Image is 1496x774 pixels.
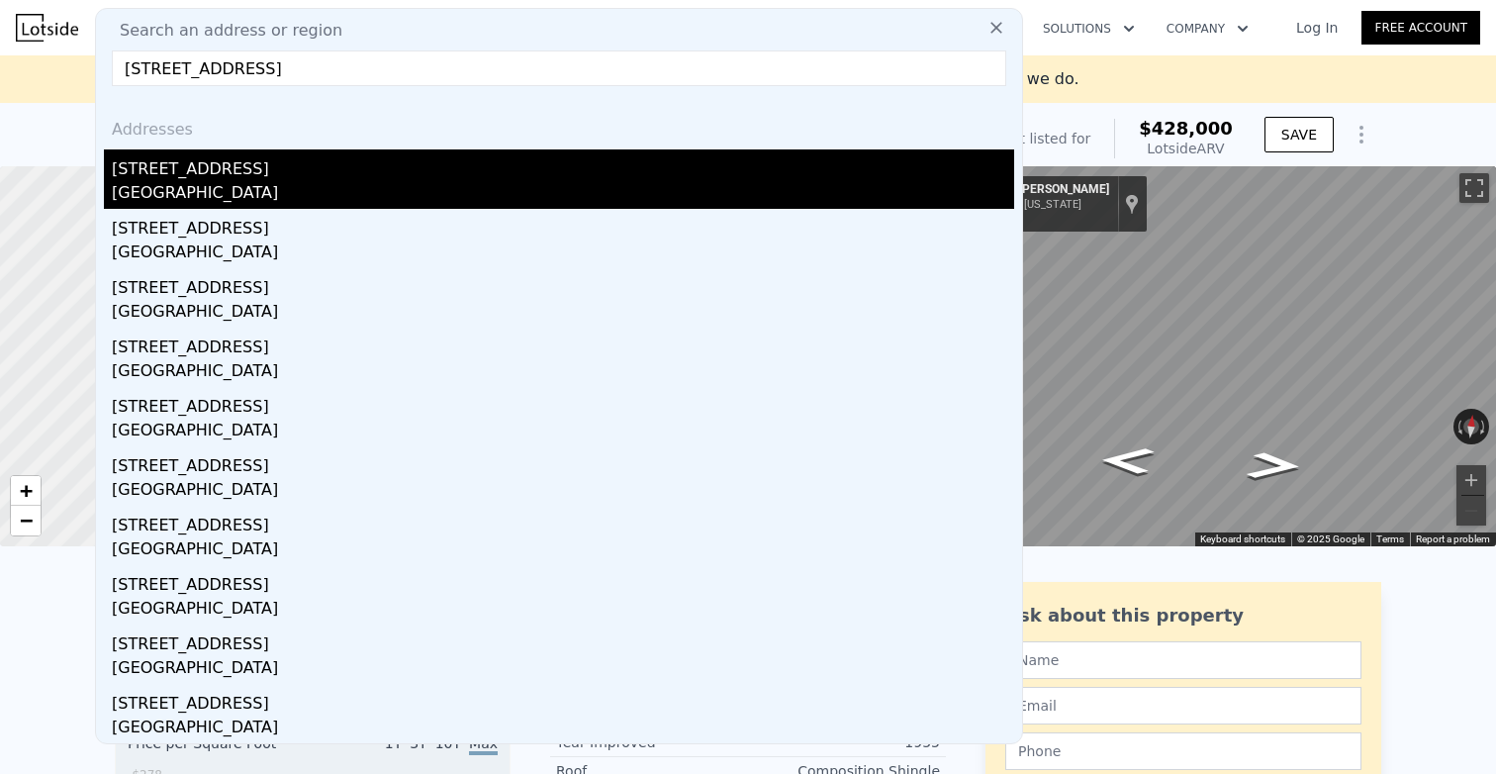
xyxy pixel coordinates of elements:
span: © 2025 Google [1297,533,1364,544]
div: [GEOGRAPHIC_DATA] [112,419,1014,446]
div: [STREET_ADDRESS] [112,149,1014,181]
input: Enter an address, city, region, neighborhood or zip code [112,50,1006,86]
input: Phone [1005,732,1361,770]
div: [STREET_ADDRESS] [112,506,1014,537]
a: Free Account [1361,11,1480,45]
div: [GEOGRAPHIC_DATA] [112,300,1014,328]
button: Solutions [1027,11,1151,47]
input: Name [1005,641,1361,679]
span: − [20,508,33,532]
div: [STREET_ADDRESS] [112,684,1014,716]
div: Ask about this property [1005,602,1361,629]
span: Max [469,735,498,755]
a: Show location on map [1125,193,1139,215]
button: Keyboard shortcuts [1200,532,1285,546]
div: Addresses [104,102,1014,149]
a: Terms [1376,533,1404,544]
button: SAVE [1264,117,1334,152]
a: Zoom out [11,506,41,535]
div: [GEOGRAPHIC_DATA] [112,537,1014,565]
div: [STREET_ADDRESS] [112,446,1014,478]
input: Email [1005,687,1361,725]
div: [STREET_ADDRESS] [112,328,1014,359]
button: Reset the view [1462,408,1481,444]
div: Lotside ARV [1139,139,1233,158]
div: [GEOGRAPHIC_DATA] [112,716,1014,743]
span: + [20,478,33,503]
button: Show Options [1342,115,1381,154]
div: [GEOGRAPHIC_DATA] [112,656,1014,684]
span: $428,000 [1139,118,1233,139]
div: [STREET_ADDRESS] [112,268,1014,300]
div: [STREET_ADDRESS] [112,565,1014,597]
div: [GEOGRAPHIC_DATA] [112,359,1014,387]
span: Search an address or region [104,19,342,43]
div: Price per Square Foot [128,733,313,765]
button: Zoom in [1456,465,1486,495]
button: Toggle fullscreen view [1459,173,1489,203]
div: [STREET_ADDRESS] [112,209,1014,241]
a: Zoom in [11,476,41,506]
div: [GEOGRAPHIC_DATA] [112,478,1014,506]
path: Go East, Shady Ln [1224,445,1326,486]
a: Log In [1272,18,1361,38]
img: Lotside [16,14,78,42]
button: Rotate clockwise [1479,409,1490,444]
div: [GEOGRAPHIC_DATA] [112,597,1014,625]
button: Zoom out [1456,496,1486,526]
div: [STREET_ADDRESS] [112,387,1014,419]
div: [STREET_ADDRESS] [112,625,1014,656]
path: Go West, Shady Ln [1076,440,1177,481]
button: Company [1151,11,1264,47]
div: [GEOGRAPHIC_DATA] [112,181,1014,209]
div: Map [905,166,1496,546]
button: Rotate counterclockwise [1453,409,1464,444]
a: Report a problem [1416,533,1490,544]
div: Street View [905,166,1496,546]
div: [GEOGRAPHIC_DATA] [112,241,1014,268]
